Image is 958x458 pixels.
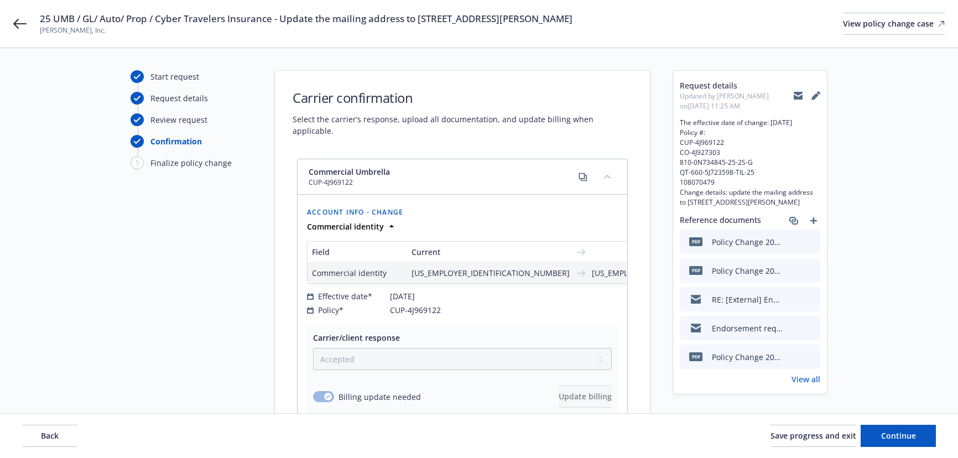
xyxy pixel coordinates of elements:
[150,157,232,169] div: Finalize policy change
[788,322,797,334] button: download file
[788,351,797,363] button: download file
[40,12,572,25] span: 25 UMB / GL/ Auto/ Prop / Cyber Travelers Insurance - Update the mailing address to [STREET_ADDRE...
[559,391,612,402] span: Update billing
[680,214,761,227] span: Reference documents
[412,246,570,258] span: Current
[806,351,816,363] button: preview file
[806,294,816,305] button: preview file
[788,265,797,277] button: download file
[788,236,797,248] button: download file
[806,265,816,277] button: preview file
[680,80,794,91] span: Request details
[312,267,403,279] span: Commercial identity
[592,246,750,258] span: New
[788,294,797,305] button: download file
[40,25,572,35] span: [PERSON_NAME], Inc.
[309,166,390,178] span: Commercial Umbrella
[150,114,207,126] div: Review request
[131,157,144,169] div: 5
[22,425,77,447] button: Back
[881,430,916,441] span: Continue
[339,391,421,403] span: Billing update needed
[390,290,415,302] span: [DATE]
[318,304,343,316] span: Policy*
[298,159,627,195] div: Commercial UmbrellaCUP-4J969122copycollapse content
[843,13,945,34] div: View policy change case
[689,352,702,361] span: pdf
[807,214,820,227] a: add
[307,221,384,232] strong: Commercial identity
[770,425,856,447] button: Save progress and exit
[680,118,820,207] span: The effective date of change: [DATE] Policy #: CUP-4J969122 CO-4J927303 810-0N734845-25-2S-G QT-6...
[390,304,441,316] span: CUP-4J969122
[412,267,570,279] span: [US_EMPLOYER_IDENTIFICATION_NUMBER]
[770,430,856,441] span: Save progress and exit
[313,332,400,343] span: Carrier/client response
[861,425,936,447] button: Continue
[312,246,412,258] span: Field
[712,265,784,277] div: Policy Change 2025 Cyber - Update the mailing address to [STREET_ADDRESS][PERSON_NAME]pdf
[843,13,945,35] a: View policy change case
[307,207,403,217] span: Account info - Change
[712,322,784,334] div: Endorsement request - [PERSON_NAME], Inc. - Policy #108070479
[150,92,208,104] div: Request details
[792,373,820,385] a: View all
[592,267,750,279] span: [US_EMPLOYER_IDENTIFICATION_NUMBER]
[150,71,199,82] div: Start request
[293,89,632,107] h1: Carrier confirmation
[712,351,784,363] div: Policy Change 2025 Auto - Update the mailing address to [STREET_ADDRESS][PERSON_NAME]pdf
[598,168,616,185] button: collapse content
[559,386,612,408] button: Update billing
[680,91,794,111] span: Updated by [PERSON_NAME] on [DATE] 11:25 AM
[150,136,202,147] div: Confirmation
[712,236,784,248] div: Policy Change 2025 Cyber - Update the mailing address to [STREET_ADDRESS][PERSON_NAME] Invoice.pdf
[689,237,702,246] span: pdf
[41,430,59,441] span: Back
[293,113,632,137] span: Select the carrier’s response, upload all documentation, and update billing when applicable.
[806,322,816,334] button: preview file
[576,170,590,184] a: copy
[318,290,372,302] span: Effective date*
[787,214,800,227] a: associate
[712,294,784,305] div: RE: [External] Endorsement request - [PERSON_NAME], Inc. - Policy #108070479
[309,178,390,188] span: CUP-4J969122
[689,266,702,274] span: pdf
[806,236,816,248] button: preview file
